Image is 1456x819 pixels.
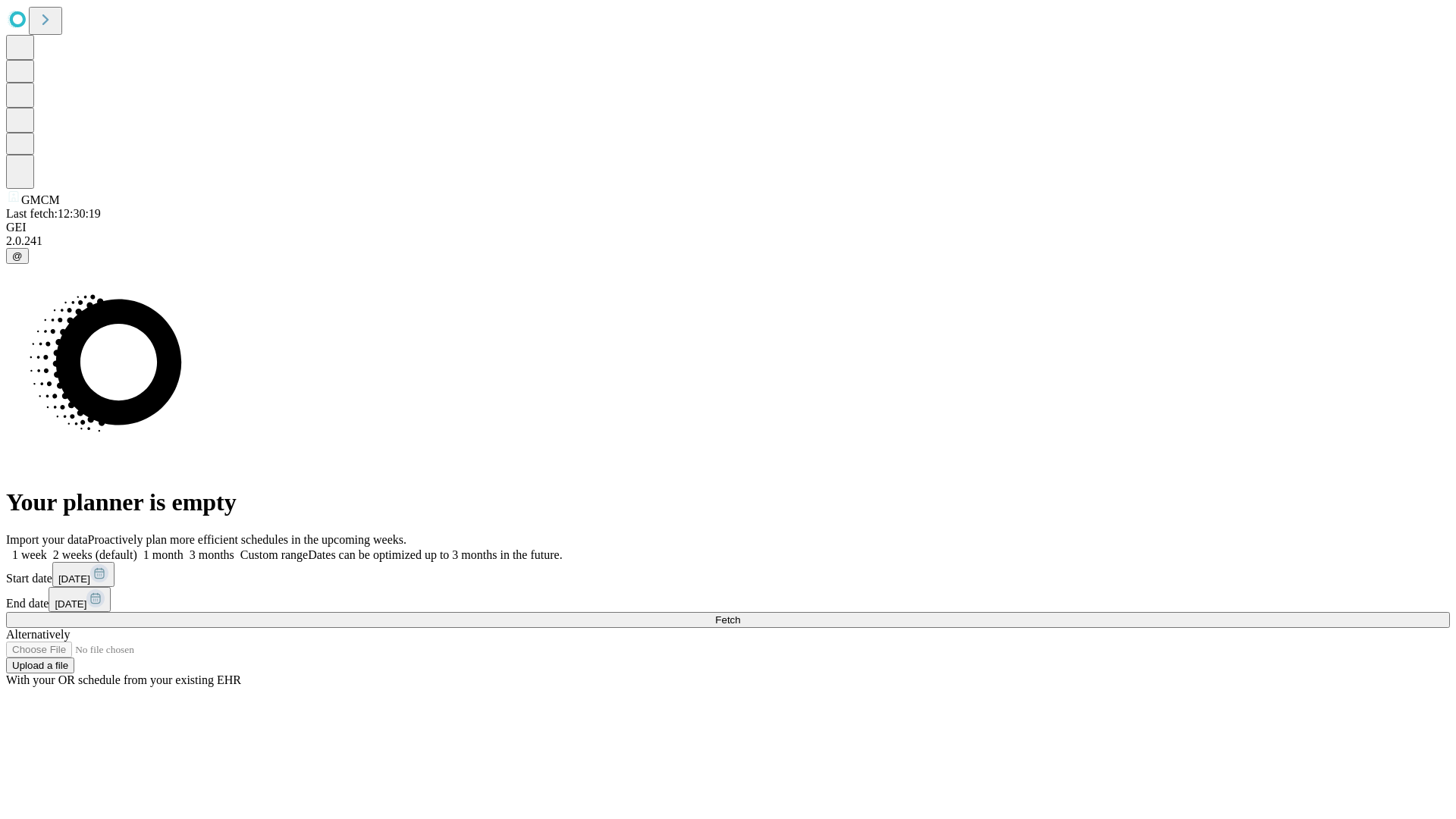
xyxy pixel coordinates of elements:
[6,612,1450,628] button: Fetch
[52,562,115,587] button: [DATE]
[6,562,1450,587] div: Start date
[6,207,101,220] span: Last fetch: 12:30:19
[6,248,29,264] button: @
[21,193,60,206] span: GMCM
[12,548,47,561] span: 1 week
[55,598,86,610] span: [DATE]
[53,548,137,561] span: 2 weeks (default)
[6,587,1450,612] div: End date
[6,234,1450,248] div: 2.0.241
[6,533,88,546] span: Import your data
[240,548,308,561] span: Custom range
[6,221,1450,234] div: GEI
[6,673,241,686] span: With your OR schedule from your existing EHR
[190,548,234,561] span: 3 months
[12,250,23,262] span: @
[58,573,90,585] span: [DATE]
[143,548,184,561] span: 1 month
[6,488,1450,516] h1: Your planner is empty
[6,657,74,673] button: Upload a file
[715,614,740,626] span: Fetch
[88,533,406,546] span: Proactively plan more efficient schedules in the upcoming weeks.
[49,587,111,612] button: [DATE]
[308,548,562,561] span: Dates can be optimized up to 3 months in the future.
[6,628,70,641] span: Alternatively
